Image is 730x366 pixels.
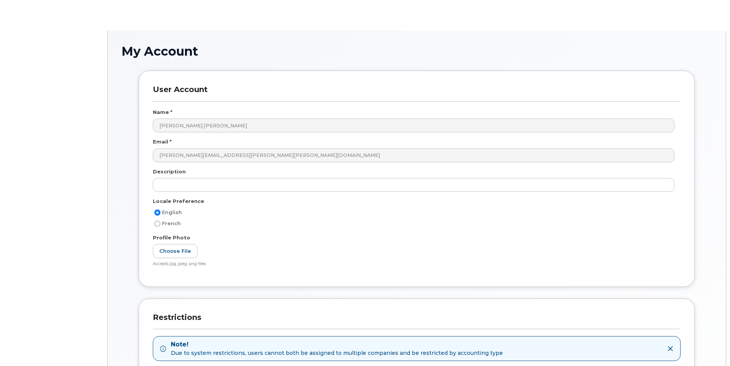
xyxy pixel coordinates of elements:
[171,349,503,357] span: Due to system restrictions, users cannot both be assigned to multiple companies and be restricted...
[153,244,198,258] label: Choose File
[171,340,503,349] strong: Note!
[153,138,172,145] label: Email *
[153,234,190,241] label: Profile Photo
[153,261,674,267] div: Accepts jpg, jpeg, png files
[162,221,181,226] span: French
[153,85,681,101] h3: User Account
[162,209,182,215] span: English
[153,313,681,329] h3: Restrictions
[153,109,172,116] label: Name *
[121,45,712,58] h1: My Account
[154,221,160,227] input: French
[153,198,204,205] label: Locale Preference
[154,209,160,216] input: English
[153,168,186,175] label: Description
